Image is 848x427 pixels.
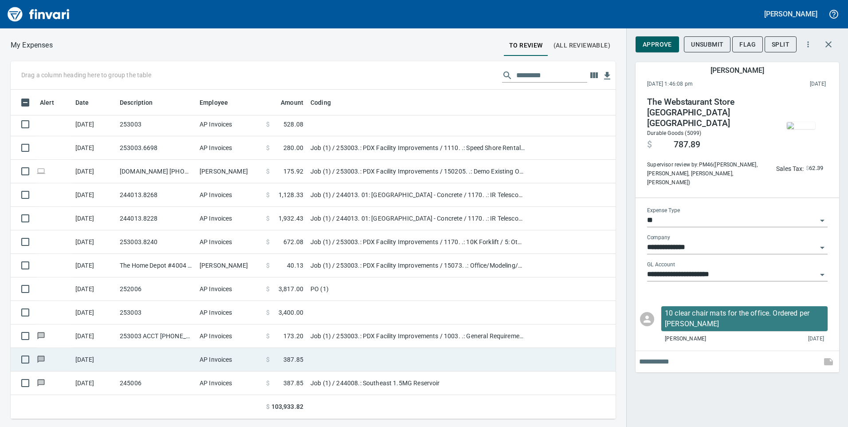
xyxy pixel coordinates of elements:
td: AP Invoices [196,207,263,230]
span: Supervisor review by: PM46 ([PERSON_NAME], [PERSON_NAME], [PERSON_NAME], [PERSON_NAME]) [647,161,768,187]
h5: [PERSON_NAME] [764,9,817,19]
span: Alert [40,97,66,108]
td: 253003 [116,301,196,324]
span: Date [75,97,89,108]
p: 10 clear chair mats for the office. Ordered per [PERSON_NAME] [665,308,824,329]
td: [DATE] [72,160,116,183]
td: AP Invoices [196,301,263,324]
span: $ [266,143,270,152]
button: Sales Tax:$62.39 [774,162,826,175]
span: $ [266,237,270,246]
td: AP Invoices [196,183,263,207]
td: Job (1) / 253003.: PDX Facility Improvements / 15073. .: Office/Modeling/DTM / 5: Other [307,254,529,277]
td: 244013.8268 [116,183,196,207]
span: $ [647,139,652,150]
span: AI confidence: 99.0% [806,163,824,174]
h5: [PERSON_NAME] [711,66,764,75]
td: AP Invoices [196,113,263,136]
span: Description [120,97,165,108]
td: 253003.8240 [116,230,196,254]
span: $ [266,167,270,176]
td: [DATE] [72,136,116,160]
td: AP Invoices [196,136,263,160]
td: [DATE] [72,324,116,348]
span: 787.89 [674,139,700,150]
td: [DATE] [72,230,116,254]
button: Flag [732,36,763,53]
td: Job (1) / 253003.: PDX Facility Improvements / 1003. .: General Requirements / 5: Other [307,324,529,348]
span: 1,128.33 [279,190,303,199]
span: Durable Goods (5099) [647,130,701,136]
td: 253003 ACCT [PHONE_NUMBER] [116,324,196,348]
td: Job (1) / 253003.: PDX Facility Improvements / 1170. .: 10K Forklift / 5: Other [307,230,529,254]
span: $ [806,163,809,174]
label: Company [647,235,670,240]
button: Close transaction [818,34,839,55]
td: [PERSON_NAME] [196,254,263,277]
span: Unsubmit [691,39,723,50]
td: PO (1) [307,277,529,301]
span: 672.08 [283,237,303,246]
span: (All Reviewable) [554,40,610,51]
p: Sales Tax: [776,164,804,173]
span: $ [266,402,270,411]
td: Job (1) / 244008.: Southeast 1.5MG Reservoir [307,372,529,395]
span: Flag [739,39,756,50]
span: [DATE] [808,335,824,344]
button: Split [765,36,797,53]
span: [PERSON_NAME] [665,335,706,344]
button: Approve [636,36,679,53]
td: Job (1) / 244013. 01: [GEOGRAPHIC_DATA] - Concrete / 1170. .: IR Telescopic Forklift 10K / 5: Other [307,207,529,230]
span: $ [266,190,270,199]
span: Approve [643,39,672,50]
span: $ [266,285,270,293]
span: Date [75,97,101,108]
td: [DOMAIN_NAME] [PHONE_NUMBER] [GEOGRAPHIC_DATA] [116,160,196,183]
label: GL Account [647,262,675,267]
label: Expense Type [647,208,680,213]
nav: breadcrumb [11,40,53,51]
span: To Review [509,40,543,51]
span: 173.20 [283,332,303,340]
span: Has messages [36,380,46,386]
span: Amount [269,97,303,108]
td: [DATE] [72,277,116,301]
span: 387.85 [283,355,303,364]
td: 245006 [116,372,196,395]
span: 528.08 [283,120,303,129]
span: This records your note into the expense. If you would like to send a message to an employee inste... [818,351,839,372]
span: Has messages [36,356,46,362]
button: Download table [601,69,614,83]
span: Employee [200,97,239,108]
td: [PERSON_NAME] [196,160,263,183]
h4: The Webstaurant Store [GEOGRAPHIC_DATA] [GEOGRAPHIC_DATA] [647,97,768,129]
span: Employee [200,97,228,108]
td: AP Invoices [196,277,263,301]
td: Job (1) / 253003.: PDX Facility Improvements / 1110. .: Speed Shore Rental (ea) / 5: Other [307,136,529,160]
td: AP Invoices [196,348,263,372]
p: Drag a column heading here to group the table [21,71,151,79]
span: Online transaction [36,168,46,174]
td: Job (1) / 253003.: PDX Facility Improvements / 150205. .: Demo Existing Ops Trailer / 3: Material [307,160,529,183]
span: Description [120,97,153,108]
span: 103,933.82 [271,402,303,411]
span: 387.85 [283,379,303,387]
td: [DATE] [72,301,116,324]
span: 175.92 [283,167,303,176]
span: $ [266,308,270,317]
td: [DATE] [72,183,116,207]
td: [DATE] [72,372,116,395]
span: Coding [310,97,331,108]
button: Open [816,269,828,281]
button: Choose columns to display [587,69,601,82]
button: Open [816,214,828,227]
button: Unsubmit [684,36,730,53]
span: Coding [310,97,342,108]
td: [DATE] [72,348,116,372]
span: [DATE] 1:46:08 pm [647,80,751,89]
td: [DATE] [72,113,116,136]
span: 62.39 [809,163,824,174]
span: $ [266,261,270,270]
img: Finvari [5,4,72,25]
td: 253003 [116,113,196,136]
